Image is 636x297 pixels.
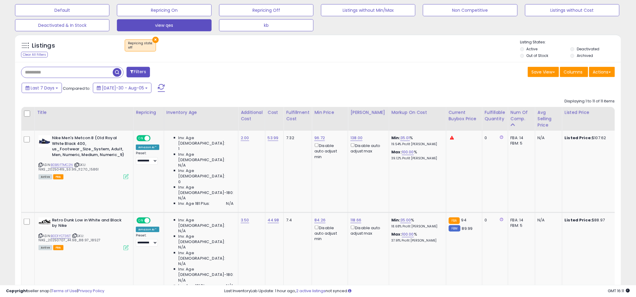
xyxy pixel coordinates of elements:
button: Save View [528,67,559,77]
button: Last 7 Days [22,83,62,93]
b: Listed Price: [565,135,592,141]
span: Compared to: [63,86,90,91]
span: N/A [179,163,186,168]
span: N/A [226,201,234,206]
a: 138.00 [350,135,362,141]
span: N/A [179,195,186,201]
span: | SKU: NIKE_20250707_44.98_88.97_18527 [38,233,100,242]
a: 84.26 [314,217,326,223]
div: Markup on Cost [392,109,444,116]
a: Terms of Use [51,288,77,294]
a: 35.00 [400,217,411,223]
span: Columns [564,69,583,75]
label: Deactivated [577,46,599,52]
div: Cost [268,109,281,116]
a: 96.72 [314,135,325,141]
button: kb [219,19,313,31]
label: Active [527,46,538,52]
div: % [392,149,442,161]
div: 7.32 [286,135,307,141]
a: 118.66 [350,217,361,223]
button: Listings without Cost [525,4,619,16]
div: Disable auto adjust min [314,142,343,160]
a: 3.50 [241,217,249,223]
span: All listings currently available for purchase on Amazon [38,245,52,250]
p: 39.12% Profit [PERSON_NAME] [392,156,442,161]
div: % [392,232,442,243]
div: Fulfillable Quantity [485,109,506,122]
div: off [128,45,153,50]
p: 37.91% Profit [PERSON_NAME] [392,239,442,243]
a: 2.00 [241,135,249,141]
div: Avg Selling Price [538,109,560,128]
div: 0 [485,217,503,223]
span: OFF [150,218,159,223]
th: The percentage added to the cost of goods (COGS) that forms the calculator for Min & Max prices. [389,107,446,131]
span: Inv. Age [DEMOGRAPHIC_DATA]-180: [179,267,234,277]
div: $107.62 [565,135,615,141]
div: FBA: 14 [511,217,531,223]
div: 7.4 [286,217,307,223]
span: FBA [53,174,63,180]
button: Non Competitive [423,4,517,16]
div: Disable auto adjust max [350,224,384,236]
button: [DATE]-30 - Aug-05 [93,83,151,93]
span: Inv. Age [DEMOGRAPHIC_DATA]: [179,250,234,261]
span: N/A [179,278,186,283]
span: 0 [179,179,181,185]
span: Inv. Age [DEMOGRAPHIC_DATA]: [179,135,234,146]
div: Preset: [136,233,159,247]
button: Default [15,4,109,16]
div: ASIN: [38,135,129,179]
div: Amazon AI * [136,227,159,232]
div: Listed Price [565,109,617,116]
span: Inv. Age 181 Plus: [179,201,210,206]
div: FBM: 5 [511,223,531,228]
span: 1 [179,146,180,152]
div: Min Price [314,109,345,116]
span: Inv. Age [DEMOGRAPHIC_DATA]: [179,217,234,228]
div: Title [37,109,131,116]
button: × [152,37,159,43]
a: B0D1YCT36T [51,233,71,239]
a: 100.00 [402,231,414,237]
div: Current Buybox Price [449,109,480,122]
b: Nike Men's Metcon 8 (Old Royal White Black 400, us_Footwear_Size_System, Adult, Men, Numeric, Med... [52,135,125,159]
label: Archived [577,53,593,58]
a: 44.98 [268,217,279,223]
label: Out of Stock [527,53,549,58]
div: [PERSON_NAME] [350,109,386,116]
b: Retro Dunk Low in White and Black by Nike [52,217,125,230]
span: 94 [461,217,466,223]
div: N/A [538,135,558,141]
p: 19.54% Profit [PERSON_NAME] [392,142,442,146]
span: [DATE]-30 - Aug-05 [102,85,144,91]
span: FBA [53,245,63,250]
b: Listed Price: [565,217,592,223]
span: Inv. Age [DEMOGRAPHIC_DATA]: [179,168,234,179]
div: ASIN: [38,217,129,250]
div: N/A [538,217,558,223]
b: Min: [392,217,401,223]
div: Num of Comp. [511,109,533,122]
button: Listings without Min/Max [321,4,415,16]
span: 89.99 [462,226,473,231]
div: Repricing [136,109,161,116]
span: Repricing state : [128,41,153,50]
button: Columns [560,67,588,77]
button: Repricing On [117,4,211,16]
div: Additional Cost [241,109,263,122]
b: Max: [392,231,402,237]
span: ON [137,136,145,141]
span: All listings currently available for purchase on Amazon [38,174,52,180]
div: % [392,135,442,146]
h5: Listings [32,42,55,50]
span: Inv. Age [DEMOGRAPHIC_DATA]: [179,152,234,163]
a: 2 active listings [296,288,326,294]
div: $88.97 [565,217,615,223]
p: Listing States: [520,39,621,45]
div: % [392,217,442,229]
a: 35.01 [400,135,410,141]
img: 31FnGcShikL._SL40_.jpg [38,217,50,226]
div: Inventory Age [167,109,236,116]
